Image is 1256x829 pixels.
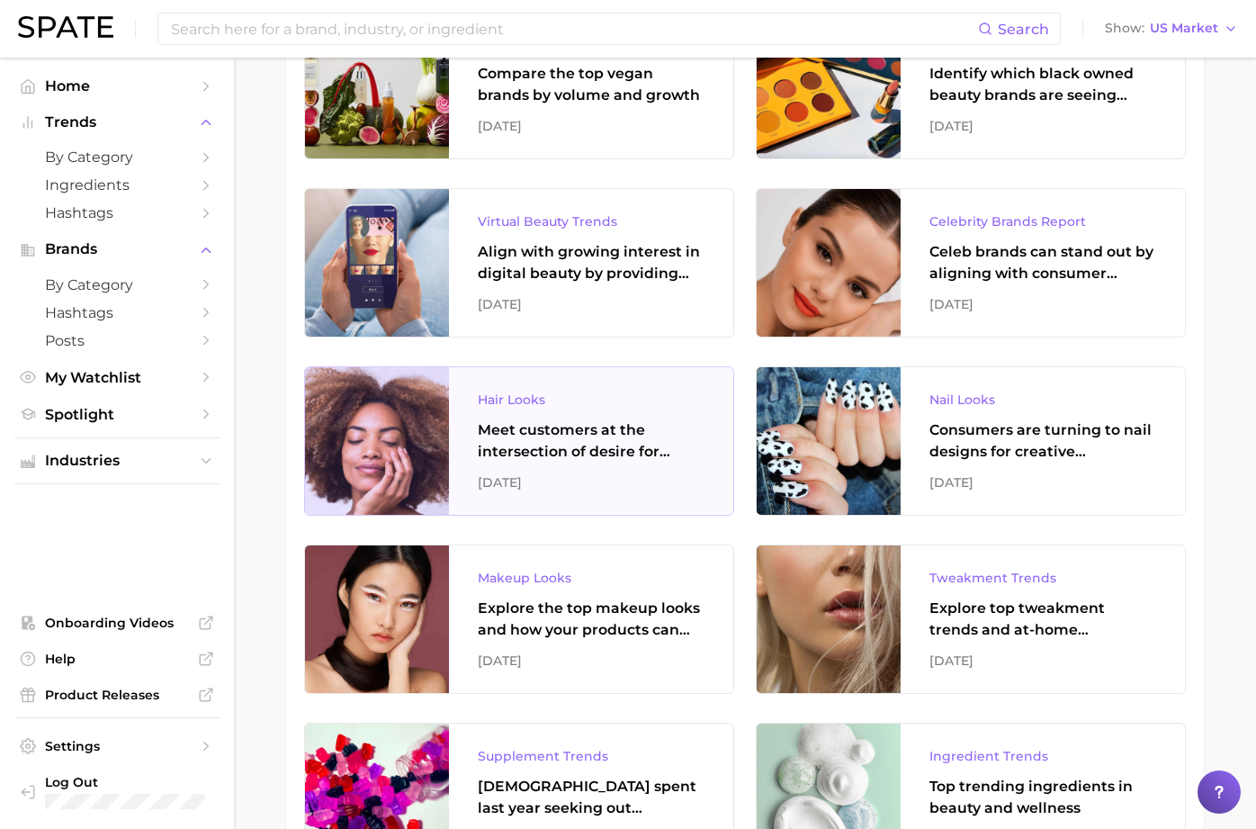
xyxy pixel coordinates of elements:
div: Explore the top makeup looks and how your products can align with consumer exploration [478,598,704,641]
a: Home [14,72,220,100]
div: [DATE] [929,472,1156,493]
span: Onboarding Videos [45,615,189,631]
a: Vegan Beauty Brands WatchlistCompare the top vegan brands by volume and growth[DATE] [304,10,734,159]
div: Consumers are turning to nail designs for creative expression [929,419,1156,463]
div: Top trending ingredients in beauty and wellness [929,776,1156,819]
span: Spotlight [45,406,189,423]
a: Ingredients [14,171,220,199]
div: [DATE] [478,650,704,671]
a: Onboarding Videos [14,609,220,636]
span: Show [1105,23,1144,33]
span: Log Out [45,774,243,790]
div: [DEMOGRAPHIC_DATA] spent last year seeking out supplements [478,776,704,819]
a: Log out. Currently logged in with e-mail samantha.calcagni@loreal.com. [14,769,220,815]
span: Home [45,77,189,95]
button: ShowUS Market [1100,17,1243,41]
div: Celebrity Brands Report [929,211,1156,232]
span: Settings [45,738,189,754]
span: Help [45,651,189,667]
div: Tweakment Trends [929,567,1156,589]
input: Search here for a brand, industry, or ingredient [169,14,978,44]
div: Meet customers at the intersection of desire for healthy hair and a desire to play [478,419,704,463]
span: US Market [1150,23,1218,33]
a: Black Owned Brands WatchlistIdentify which black owned beauty brands are seeing strong growth[DATE] [756,10,1186,159]
button: Industries [14,447,220,474]
a: Settings [14,733,220,760]
span: Ingredients [45,176,189,194]
a: by Category [14,271,220,299]
div: Supplement Trends [478,745,704,767]
a: Hair LooksMeet customers at the intersection of desire for healthy hair and a desire to play[DATE] [304,366,734,516]
span: Product Releases [45,687,189,703]
div: [DATE] [478,115,704,137]
span: Hashtags [45,204,189,221]
button: Brands [14,236,220,263]
a: Help [14,645,220,672]
div: Identify which black owned beauty brands are seeing strong growth [929,63,1156,106]
div: Compare the top vegan brands by volume and growth [478,63,704,106]
button: Trends [14,109,220,136]
div: [DATE] [929,650,1156,671]
a: Virtual Beauty TrendsAlign with growing interest in digital beauty by providing trendy filters[DATE] [304,188,734,338]
div: [DATE] [929,293,1156,315]
img: SPATE [18,16,113,38]
div: Virtual Beauty Trends [478,211,704,232]
a: Celebrity Brands ReportCeleb brands can stand out by aligning with consumer values and new trends... [756,188,1186,338]
span: Trends [45,114,189,131]
span: by Category [45,276,189,293]
span: Posts [45,332,189,349]
a: Hashtags [14,299,220,327]
span: Search [998,21,1049,38]
div: Align with growing interest in digital beauty by providing trendy filters [478,241,704,284]
div: [DATE] [478,293,704,315]
span: Hashtags [45,304,189,321]
div: [DATE] [478,472,704,493]
div: Makeup Looks [478,567,704,589]
a: My Watchlist [14,364,220,392]
div: Hair Looks [478,389,704,410]
span: Industries [45,453,189,469]
span: by Category [45,149,189,166]
a: Makeup LooksExplore the top makeup looks and how your products can align with consumer exploratio... [304,545,734,694]
a: Product Releases [14,681,220,708]
a: Posts [14,327,220,355]
div: Celeb brands can stand out by aligning with consumer values and new trends [929,241,1156,284]
a: Nail LooksConsumers are turning to nail designs for creative expression[DATE] [756,366,1186,516]
span: My Watchlist [45,369,189,386]
div: [DATE] [929,115,1156,137]
div: Explore top tweakment trends and at-home alternatives [929,598,1156,641]
div: Ingredient Trends [929,745,1156,767]
div: Nail Looks [929,389,1156,410]
a: by Category [14,143,220,171]
a: Hashtags [14,199,220,227]
span: Brands [45,241,189,257]
a: Tweakment TrendsExplore top tweakment trends and at-home alternatives[DATE] [756,545,1186,694]
a: Spotlight [14,401,220,428]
